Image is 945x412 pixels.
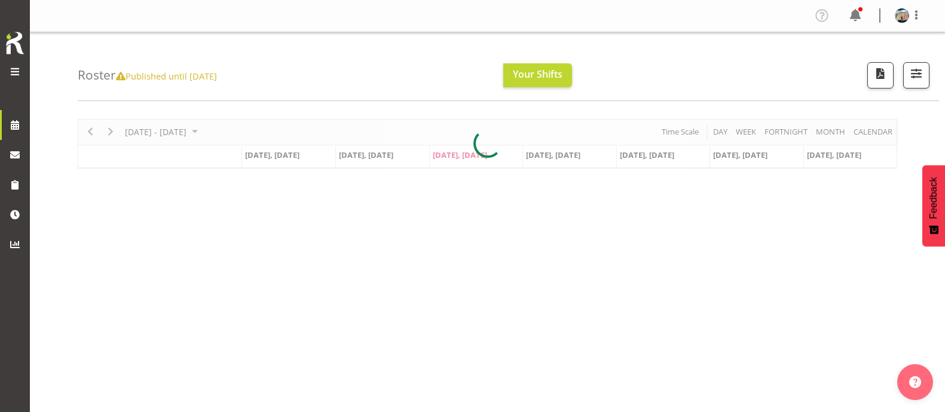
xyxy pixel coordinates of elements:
[513,68,562,81] span: Your Shifts
[895,8,909,23] img: daniel-tini7fa7b0b675988833f8e99aaff1b18584.png
[3,30,27,56] img: Rosterit icon logo
[909,376,921,388] img: help-xxl-2.png
[867,62,894,88] button: Download a PDF of the roster according to the set date range.
[503,63,572,87] button: Your Shifts
[903,62,929,88] button: Filter Shifts
[78,68,217,82] h4: Roster
[928,177,939,219] span: Feedback
[922,165,945,246] button: Feedback - Show survey
[116,70,217,82] span: Published until [DATE]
